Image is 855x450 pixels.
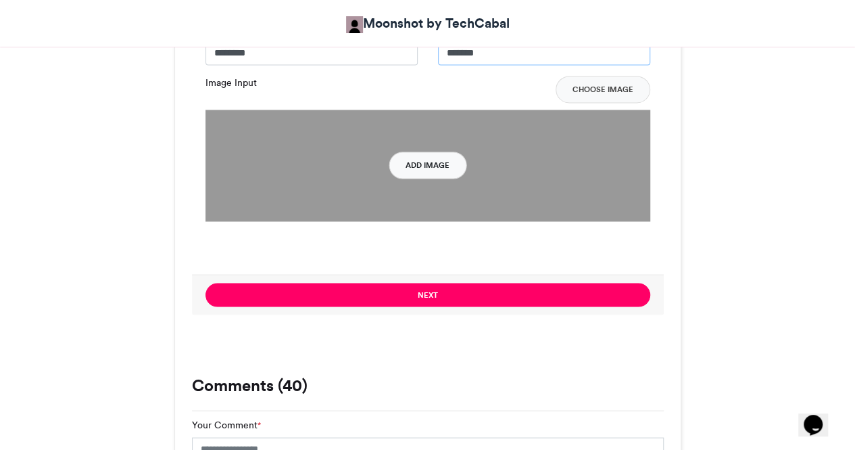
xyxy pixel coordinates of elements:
button: Choose Image [556,76,650,103]
img: Moonshot by TechCabal [346,16,363,33]
label: Image Input [205,76,257,90]
iframe: chat widget [798,396,841,436]
h3: Comments (40) [192,377,664,393]
button: Next [205,283,650,307]
label: Your Comment [192,418,261,432]
button: Add Image [389,152,466,179]
a: Moonshot by TechCabal [346,14,510,33]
